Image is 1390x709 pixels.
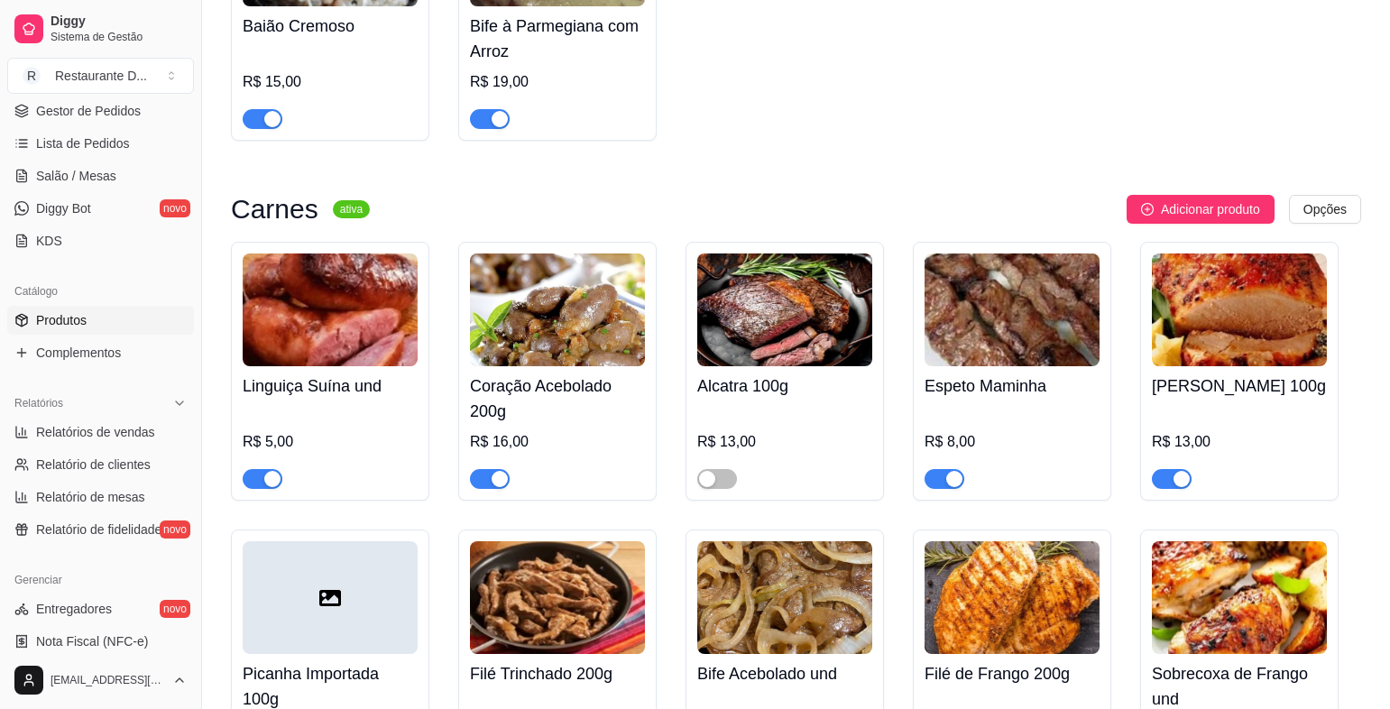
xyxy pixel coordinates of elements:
[36,199,91,217] span: Diggy Bot
[697,253,872,366] img: product-image
[925,253,1100,366] img: product-image
[36,488,145,506] span: Relatório de mesas
[7,594,194,623] a: Entregadoresnovo
[243,431,418,453] div: R$ 5,00
[36,102,141,120] span: Gestor de Pedidos
[697,541,872,654] img: product-image
[1152,253,1327,366] img: product-image
[7,658,194,702] button: [EMAIL_ADDRESS][DOMAIN_NAME]
[7,566,194,594] div: Gerenciar
[7,338,194,367] a: Complementos
[1303,199,1347,219] span: Opções
[925,661,1100,686] h4: Filé de Frango 200g
[697,431,872,453] div: R$ 13,00
[7,129,194,158] a: Lista de Pedidos
[697,661,872,686] h4: Bife Acebolado und
[470,431,645,453] div: R$ 16,00
[7,483,194,511] a: Relatório de mesas
[36,600,112,618] span: Entregadores
[36,232,62,250] span: KDS
[7,194,194,223] a: Diggy Botnovo
[14,396,63,410] span: Relatórios
[243,373,418,399] h4: Linguiça Suína und
[1161,199,1260,219] span: Adicionar produto
[7,161,194,190] a: Salão / Mesas
[1127,195,1275,224] button: Adicionar produto
[7,515,194,544] a: Relatório de fidelidadenovo
[7,226,194,255] a: KDS
[36,134,130,152] span: Lista de Pedidos
[51,14,187,30] span: Diggy
[470,253,645,366] img: product-image
[697,373,872,399] h4: Alcatra 100g
[470,541,645,654] img: product-image
[7,418,194,447] a: Relatórios de vendas
[7,7,194,51] a: DiggySistema de Gestão
[36,344,121,362] span: Complementos
[51,673,165,687] span: [EMAIL_ADDRESS][DOMAIN_NAME]
[36,311,87,329] span: Produtos
[7,58,194,94] button: Select a team
[470,661,645,686] h4: Filé Trinchado 200g
[1152,373,1327,399] h4: [PERSON_NAME] 100g
[36,632,148,650] span: Nota Fiscal (NFC-e)
[36,520,161,539] span: Relatório de fidelidade
[1289,195,1361,224] button: Opções
[55,67,147,85] div: Restaurante D ...
[23,67,41,85] span: R
[333,200,370,218] sup: ativa
[51,30,187,44] span: Sistema de Gestão
[7,97,194,125] a: Gestor de Pedidos
[243,71,418,93] div: R$ 15,00
[36,423,155,441] span: Relatórios de vendas
[243,14,418,39] h4: Baião Cremoso
[243,253,418,366] img: product-image
[470,14,645,64] h4: Bife à Parmegiana com Arroz
[36,167,116,185] span: Salão / Mesas
[1152,541,1327,654] img: product-image
[36,456,151,474] span: Relatório de clientes
[925,541,1100,654] img: product-image
[470,373,645,424] h4: Coração Acebolado 200g
[925,373,1100,399] h4: Espeto Maminha
[7,627,194,656] a: Nota Fiscal (NFC-e)
[1152,431,1327,453] div: R$ 13,00
[231,198,318,220] h3: Carnes
[7,306,194,335] a: Produtos
[925,431,1100,453] div: R$ 8,00
[470,71,645,93] div: R$ 19,00
[7,277,194,306] div: Catálogo
[1141,203,1154,216] span: plus-circle
[7,450,194,479] a: Relatório de clientes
